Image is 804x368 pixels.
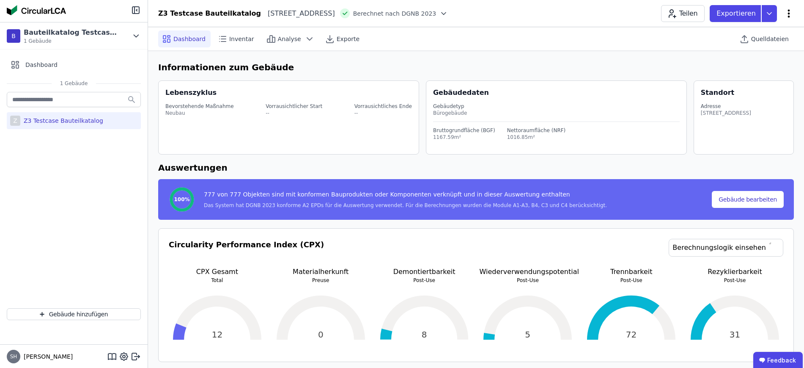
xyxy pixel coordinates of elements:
[701,88,734,98] div: Standort
[158,8,261,19] div: Z3 Testcase Bauteilkatalog
[169,267,266,277] p: CPX Gesamt
[204,202,607,209] div: Das System hat DGNB 2023 konforme A2 EPDs für die Auswertung verwendet. Für die Berechnungen wurd...
[433,88,686,98] div: Gebäudedaten
[169,277,266,284] p: Total
[7,308,141,320] button: Gebäude hinzufügen
[433,110,680,116] div: Bürogebäude
[229,35,254,43] span: Inventar
[507,127,566,134] div: Nettoraumfläche (NRF)
[583,267,680,277] p: Trennbarkeit
[24,38,121,44] span: 1 Gebäude
[661,5,705,22] button: Teilen
[10,354,17,359] span: SH
[261,8,335,19] div: [STREET_ADDRESS]
[701,110,751,116] div: [STREET_ADDRESS]
[433,134,495,141] div: 1167.59m²
[272,267,369,277] p: Materialherkunft
[376,277,473,284] p: Post-Use
[433,103,680,110] div: Gebäudetyp
[433,127,495,134] div: Bruttogrundfläche (BGF)
[20,116,103,125] div: Z3 Testcase Bauteilkatalog
[278,35,301,43] span: Analyse
[24,28,121,38] div: Bauteilkatalog Testcase Z3
[158,161,794,174] h6: Auswertungen
[376,267,473,277] p: Demontiertbarkeit
[354,110,412,116] div: --
[272,277,369,284] p: Preuse
[669,239,783,257] a: Berechnungslogik einsehen
[686,277,783,284] p: Post-Use
[479,277,576,284] p: Post-Use
[507,134,566,141] div: 1016.85m²
[686,267,783,277] p: Rezyklierbarkeit
[479,267,576,277] p: Wiederverwendungspotential
[583,277,680,284] p: Post-Use
[7,5,66,15] img: Concular
[165,103,234,110] div: Bevorstehende Maßnahme
[7,29,20,43] div: B
[165,110,234,116] div: Neubau
[52,80,96,87] span: 1 Gebäude
[174,196,189,203] span: 100%
[25,61,58,69] span: Dashboard
[10,116,20,126] div: Z
[266,110,322,116] div: --
[716,8,757,19] p: Exportieren
[204,190,607,202] div: 777 von 777 Objekten sind mit konformen Bauprodukten oder Komponenten verknüpft und in dieser Aus...
[173,35,206,43] span: Dashboard
[169,239,324,267] h3: Circularity Performance Index (CPX)
[751,35,789,43] span: Quelldateien
[266,103,322,110] div: Vorrausichtlicher Start
[20,352,73,361] span: [PERSON_NAME]
[353,9,436,18] span: Berechnet nach DGNB 2023
[165,88,217,98] div: Lebenszyklus
[158,61,794,74] h6: Informationen zum Gebäude
[337,35,359,43] span: Exporte
[701,103,751,110] div: Adresse
[354,103,412,110] div: Vorrausichtliches Ende
[712,191,784,208] button: Gebäude bearbeiten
